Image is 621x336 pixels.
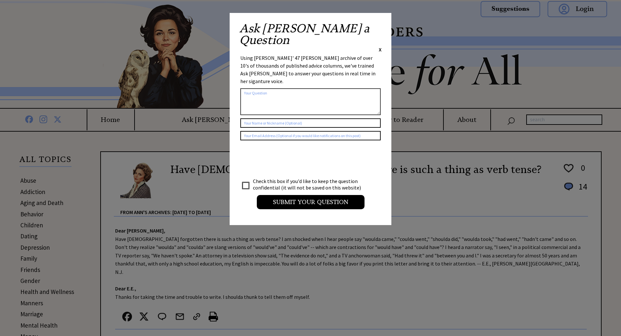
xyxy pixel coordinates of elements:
[240,131,381,140] input: Your Email Address (Optional if you would like notifications on this post)
[253,178,367,191] td: Check this box if you'd like to keep the question confidential (it will not be saved on this webs...
[379,46,382,53] span: X
[240,118,381,128] input: Your Name or Nickname (Optional)
[257,195,365,209] input: Submit your Question
[240,54,381,85] div: Using [PERSON_NAME]' 47 [PERSON_NAME] archive of over 10's of thousands of published advice colum...
[240,147,339,172] iframe: reCAPTCHA
[239,23,382,46] h2: Ask [PERSON_NAME] a Question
